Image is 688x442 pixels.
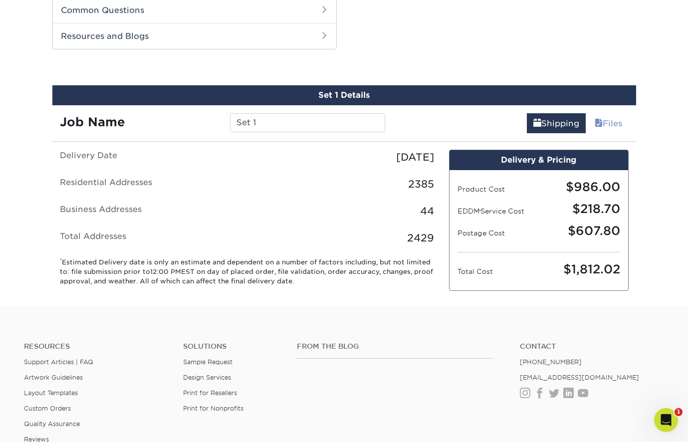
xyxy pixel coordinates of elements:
a: Sample Request [183,358,232,366]
label: Postage Cost [458,228,539,238]
div: 2429 [247,230,442,245]
div: $986.00 [539,178,628,196]
a: Shipping [527,113,586,133]
div: 2385 [247,177,442,192]
h2: Resources and Blogs [53,23,336,49]
a: [PHONE_NUMBER] [520,358,582,366]
a: Contact [520,342,664,351]
label: Total Cost [458,266,539,276]
span: 12:00 PM [150,268,181,275]
a: [EMAIL_ADDRESS][DOMAIN_NAME] [520,374,639,381]
label: Product Cost [458,184,539,194]
strong: Job Name [60,115,125,129]
a: Layout Templates [24,389,78,397]
small: Estimated Delivery date is only an estimate and dependent on a number of factors including, but n... [60,257,434,286]
div: 44 [247,204,442,219]
a: Files [588,113,629,133]
h4: Resources [24,342,168,351]
label: Total Addresses [52,230,247,245]
label: Business Addresses [52,204,247,219]
span: files [595,119,603,128]
a: Print for Nonprofits [183,405,243,412]
div: Set 1 Details [52,85,636,105]
div: [DATE] [247,150,442,165]
div: $1,812.02 [539,260,628,278]
h4: Solutions [183,342,282,351]
div: $218.70 [539,200,628,218]
iframe: Intercom live chat [654,408,678,432]
span: 1 [675,408,683,416]
a: Artwork Guidelines [24,374,83,381]
label: Residential Addresses [52,177,247,192]
div: $607.80 [539,222,628,240]
div: Delivery & Pricing [450,150,628,170]
label: EDDM Service Cost [458,206,539,216]
a: Support Articles | FAQ [24,358,93,366]
a: Custom Orders [24,405,71,412]
a: Print for Resellers [183,389,237,397]
iframe: Google Customer Reviews [2,412,85,439]
label: Delivery Date [52,150,247,165]
span: ® [479,210,480,213]
input: Enter a job name [230,113,385,132]
h4: From the Blog [297,342,493,351]
a: Design Services [183,374,231,381]
span: shipping [533,119,541,128]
